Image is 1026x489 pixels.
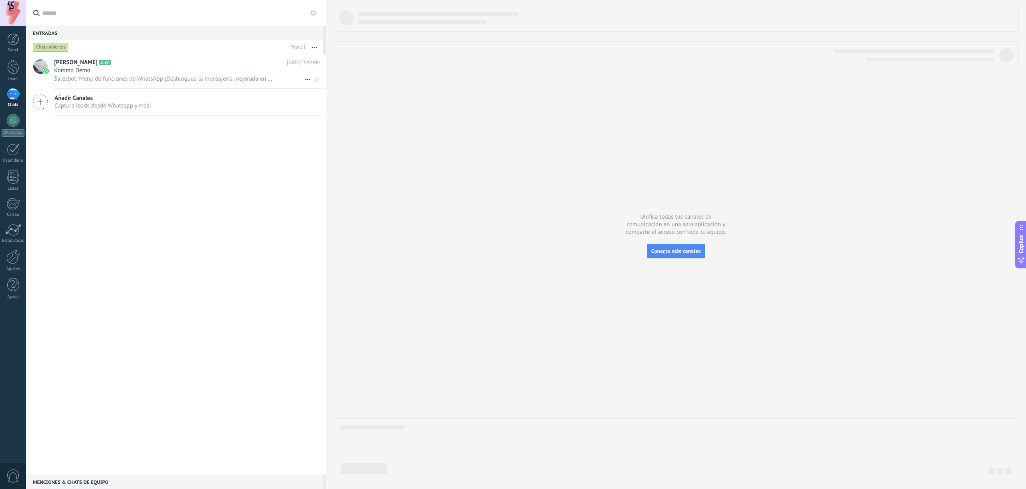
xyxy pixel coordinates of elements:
div: WhatsApp [2,129,24,137]
span: [PERSON_NAME] [54,59,97,67]
span: Añadir Canales [55,94,151,102]
button: Más [306,40,323,55]
div: Entradas [26,26,323,40]
span: Copilot [1017,235,1025,253]
div: Correo [2,212,25,217]
span: Kommo Demo [54,67,91,75]
span: A100 [99,60,111,65]
div: Ajustes [2,266,25,272]
div: Leads [2,77,25,82]
div: Ayuda [2,294,25,300]
img: icon [43,68,49,74]
div: Estadísticas [2,238,25,243]
div: Chats [2,102,25,108]
div: Chats abiertos [33,43,69,52]
span: [DATE] 3:42AM [287,59,320,67]
div: Listas [2,186,25,191]
span: Captura leads desde Whatsapp y más! [55,102,151,110]
div: Total: 1 [288,43,306,51]
a: avataricon[PERSON_NAME]A100[DATE] 3:42AMKommo DemoSalesbot: Menú de funciones de WhatsApp ¡Desblo... [26,55,326,88]
span: Conecta más canales [651,248,701,255]
div: Panel [2,48,25,53]
span: Salesbot: Menú de funciones de WhatsApp ¡Desbloquea la mensajería mejorada en WhatsApp! Haz clic ... [54,75,276,83]
button: Conecta más canales [647,244,705,258]
div: Menciones & Chats de equipo [26,475,323,489]
div: Calendario [2,158,25,163]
